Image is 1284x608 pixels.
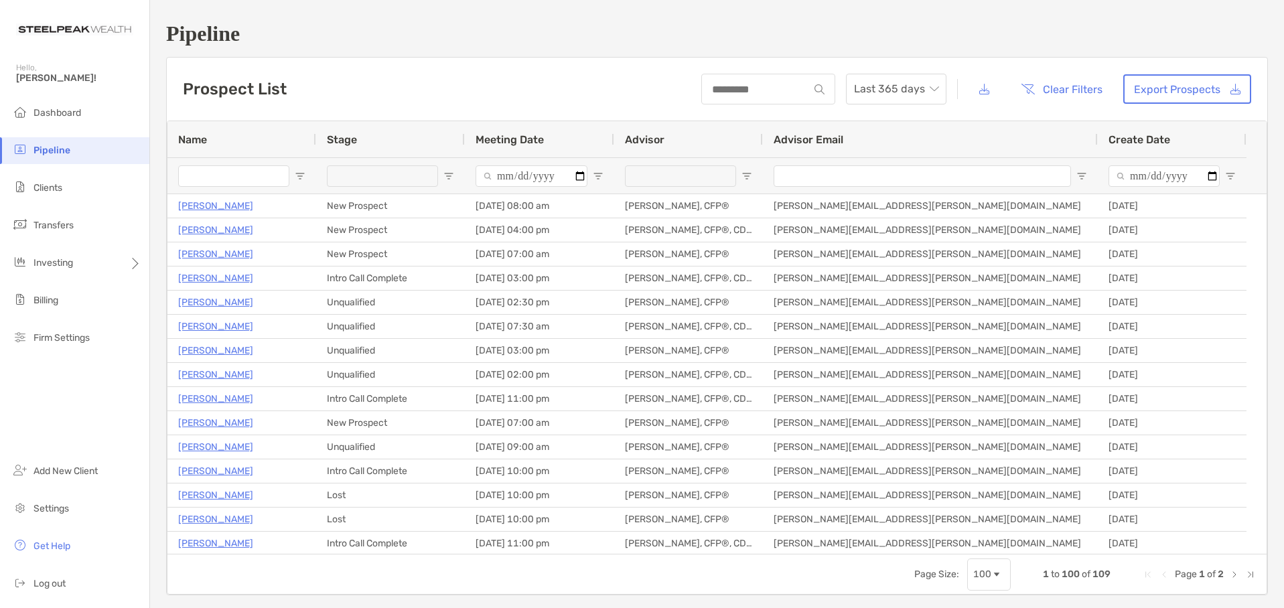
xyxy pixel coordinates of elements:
[1098,459,1246,483] div: [DATE]
[12,104,28,120] img: dashboard icon
[316,387,465,410] div: Intro Call Complete
[465,291,614,314] div: [DATE] 02:30 pm
[33,578,66,589] span: Log out
[741,171,752,181] button: Open Filter Menu
[316,363,465,386] div: Unqualified
[12,500,28,516] img: settings icon
[316,459,465,483] div: Intro Call Complete
[763,339,1098,362] div: [PERSON_NAME][EMAIL_ADDRESS][PERSON_NAME][DOMAIN_NAME]
[763,315,1098,338] div: [PERSON_NAME][EMAIL_ADDRESS][PERSON_NAME][DOMAIN_NAME]
[465,532,614,555] div: [DATE] 11:00 pm
[33,220,74,231] span: Transfers
[1098,242,1246,266] div: [DATE]
[316,194,465,218] div: New Prospect
[1098,483,1246,507] div: [DATE]
[178,511,253,528] a: [PERSON_NAME]
[12,575,28,591] img: logout icon
[1098,267,1246,290] div: [DATE]
[316,242,465,266] div: New Prospect
[814,84,825,94] img: input icon
[12,537,28,553] img: get-help icon
[614,291,763,314] div: [PERSON_NAME], CFP®
[1143,569,1153,580] div: First Page
[316,315,465,338] div: Unqualified
[465,387,614,410] div: [DATE] 11:00 pm
[593,171,603,181] button: Open Filter Menu
[327,133,357,146] span: Stage
[614,459,763,483] div: [PERSON_NAME], CFP®
[914,568,959,580] div: Page Size:
[614,411,763,435] div: [PERSON_NAME], CFP®
[1245,569,1256,580] div: Last Page
[465,435,614,459] div: [DATE] 09:00 am
[1098,435,1246,459] div: [DATE]
[763,194,1098,218] div: [PERSON_NAME][EMAIL_ADDRESS][PERSON_NAME][DOMAIN_NAME]
[1098,532,1246,555] div: [DATE]
[763,508,1098,531] div: [PERSON_NAME][EMAIL_ADDRESS][PERSON_NAME][DOMAIN_NAME]
[1062,568,1080,580] span: 100
[465,483,614,507] div: [DATE] 10:00 pm
[178,342,253,359] p: [PERSON_NAME]
[12,254,28,270] img: investing icon
[1229,569,1240,580] div: Next Page
[465,315,614,338] div: [DATE] 07:30 am
[316,411,465,435] div: New Prospect
[178,133,207,146] span: Name
[183,80,287,98] h3: Prospect List
[178,487,253,504] a: [PERSON_NAME]
[465,363,614,386] div: [DATE] 02:00 pm
[1051,568,1060,580] span: to
[1011,74,1113,104] button: Clear Filters
[476,165,587,187] input: Meeting Date Filter Input
[465,218,614,242] div: [DATE] 04:00 pm
[1098,508,1246,531] div: [DATE]
[33,145,70,156] span: Pipeline
[316,339,465,362] div: Unqualified
[178,198,253,214] a: [PERSON_NAME]
[33,107,81,119] span: Dashboard
[33,295,58,306] span: Billing
[178,366,253,383] a: [PERSON_NAME]
[33,332,90,344] span: Firm Settings
[316,508,465,531] div: Lost
[178,246,253,262] a: [PERSON_NAME]
[33,503,69,514] span: Settings
[178,222,253,238] a: [PERSON_NAME]
[443,171,454,181] button: Open Filter Menu
[178,439,253,455] a: [PERSON_NAME]
[12,179,28,195] img: clients icon
[12,462,28,478] img: add_new_client icon
[614,242,763,266] div: [PERSON_NAME], CFP®
[763,363,1098,386] div: [PERSON_NAME][EMAIL_ADDRESS][PERSON_NAME][DOMAIN_NAME]
[614,532,763,555] div: [PERSON_NAME], CFP®, CDFA®
[1123,74,1251,104] a: Export Prospects
[33,540,70,552] span: Get Help
[1076,171,1087,181] button: Open Filter Menu
[614,483,763,507] div: [PERSON_NAME], CFP®
[763,387,1098,410] div: [PERSON_NAME][EMAIL_ADDRESS][PERSON_NAME][DOMAIN_NAME]
[1098,339,1246,362] div: [DATE]
[614,218,763,242] div: [PERSON_NAME], CFP®, CDFA®
[763,218,1098,242] div: [PERSON_NAME][EMAIL_ADDRESS][PERSON_NAME][DOMAIN_NAME]
[465,411,614,435] div: [DATE] 07:00 am
[614,339,763,362] div: [PERSON_NAME], CFP®
[1207,568,1216,580] span: of
[12,291,28,307] img: billing icon
[1043,568,1049,580] span: 1
[178,270,253,287] a: [PERSON_NAME]
[625,133,664,146] span: Advisor
[763,267,1098,290] div: [PERSON_NAME][EMAIL_ADDRESS][PERSON_NAME][DOMAIN_NAME]
[16,5,133,54] img: Zoe Logo
[1109,133,1170,146] span: Create Date
[476,133,544,146] span: Meeting Date
[763,459,1098,483] div: [PERSON_NAME][EMAIL_ADDRESS][PERSON_NAME][DOMAIN_NAME]
[614,315,763,338] div: [PERSON_NAME], CFP®, CDFA®
[763,435,1098,459] div: [PERSON_NAME][EMAIL_ADDRESS][PERSON_NAME][DOMAIN_NAME]
[178,390,253,407] a: [PERSON_NAME]
[763,532,1098,555] div: [PERSON_NAME][EMAIL_ADDRESS][PERSON_NAME][DOMAIN_NAME]
[465,508,614,531] div: [DATE] 10:00 pm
